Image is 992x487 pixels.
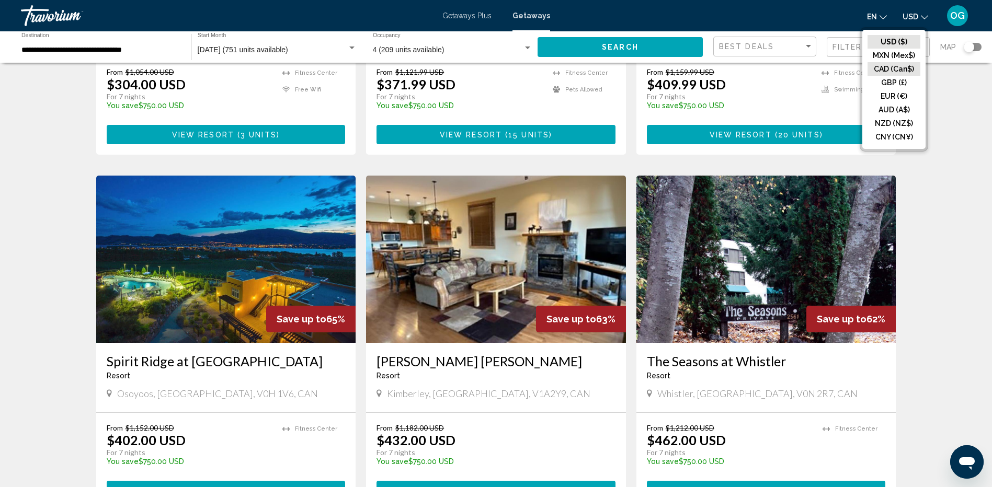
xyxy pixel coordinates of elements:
[636,176,896,343] img: ii_saw1.jpg
[107,92,272,101] p: For 7 nights
[107,448,272,457] p: For 7 nights
[719,42,774,51] span: Best Deals
[817,314,866,324] span: Save up to
[950,445,984,479] iframe: Button to launch messaging window
[666,423,714,432] span: $1,212.00 USD
[867,13,877,21] span: en
[710,131,772,139] span: View Resort
[502,131,552,139] span: ( )
[107,432,186,448] p: $402.00 USD
[835,425,877,432] span: Fitness Center
[944,5,971,27] button: User Menu
[377,448,605,457] p: For 7 nights
[834,86,877,93] span: Swimming Pool
[538,37,703,56] button: Search
[647,457,679,466] span: You save
[107,101,272,110] p: $750.00 USD
[647,125,886,144] button: View Resort(20 units)
[546,314,596,324] span: Save up to
[96,176,356,343] img: ii_spe1.jpg
[126,67,174,76] span: $1,054.00 USD
[868,130,920,144] button: CNY (CN¥)
[719,42,813,51] mat-select: Sort by
[295,425,337,432] span: Fitness Center
[395,67,444,76] span: $1,121.99 USD
[377,101,408,110] span: You save
[21,5,432,26] a: Travorium
[107,101,139,110] span: You save
[657,388,858,399] span: Whistler, [GEOGRAPHIC_DATA], V0N 2R7, CAN
[647,423,663,432] span: From
[666,67,714,76] span: $1,159.99 USD
[647,101,812,110] p: $750.00 USD
[295,86,321,93] span: Free Wifi
[772,131,823,139] span: ( )
[950,10,965,21] span: OG
[647,457,813,466] p: $750.00 USD
[834,69,876,76] span: Fitness Center
[373,45,444,54] span: 4 (209 units available)
[833,43,868,51] span: Filters
[440,131,502,139] span: View Resort
[647,92,812,101] p: For 7 nights
[172,131,234,139] span: View Resort
[377,92,542,101] p: For 7 nights
[647,101,679,110] span: You save
[387,388,590,399] span: Kimberley, [GEOGRAPHIC_DATA], V1A2Y9, CAN
[647,353,886,369] a: The Seasons at Whistler
[536,306,626,332] div: 63%
[647,76,726,92] p: $409.99 USD
[647,448,813,457] p: For 7 nights
[940,40,956,54] span: Map
[377,76,455,92] p: $371.99 USD
[107,353,346,369] a: Spirit Ridge at [GEOGRAPHIC_DATA]
[295,69,337,76] span: Fitness Center
[868,103,920,117] button: AUD (A$)
[868,117,920,130] button: NZD (NZ$)
[868,62,920,76] button: CAD (Can$)
[868,76,920,89] button: GBP (£)
[647,67,663,76] span: From
[107,67,123,76] span: From
[442,11,492,20] a: Getaways Plus
[565,69,608,76] span: Fitness Center
[107,423,123,432] span: From
[377,457,408,466] span: You save
[241,131,277,139] span: 3 units
[508,131,549,139] span: 15 units
[868,35,920,49] button: USD ($)
[377,67,393,76] span: From
[266,306,356,332] div: 65%
[565,86,602,93] span: Pets Allowed
[377,372,400,380] span: Resort
[234,131,280,139] span: ( )
[377,101,542,110] p: $750.00 USD
[602,43,638,52] span: Search
[198,45,288,54] span: [DATE] (751 units available)
[117,388,318,399] span: Osoyoos, [GEOGRAPHIC_DATA], V0H 1V6, CAN
[512,11,550,20] a: Getaways
[126,423,174,432] span: $1,152.00 USD
[395,423,444,432] span: $1,182.00 USD
[377,353,615,369] a: [PERSON_NAME] [PERSON_NAME]
[868,89,920,103] button: EUR (€)
[377,432,455,448] p: $432.00 USD
[868,49,920,62] button: MXN (Mex$)
[647,432,726,448] p: $462.00 USD
[827,37,930,58] button: Filter
[377,423,393,432] span: From
[377,125,615,144] button: View Resort(15 units)
[647,372,670,380] span: Resort
[107,76,186,92] p: $304.00 USD
[277,314,326,324] span: Save up to
[903,13,918,21] span: USD
[107,125,346,144] button: View Resort(3 units)
[778,131,820,139] span: 20 units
